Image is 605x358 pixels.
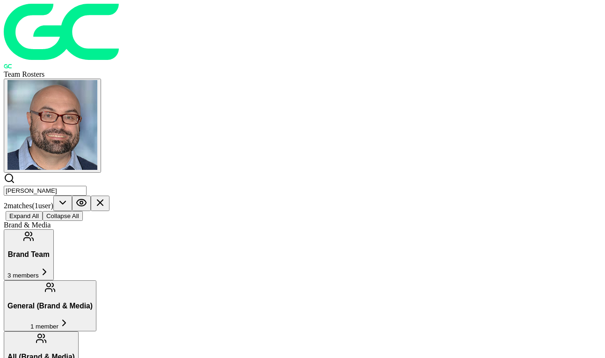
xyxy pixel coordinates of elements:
[6,211,43,221] button: Expand All
[4,221,51,229] span: Brand & Media
[72,196,91,211] button: Hide teams without matches
[53,196,72,211] button: Scroll to next match
[7,302,93,310] h3: General (Brand & Media)
[4,229,54,280] button: Brand Team3 members
[30,323,58,330] span: 1 member
[4,70,44,78] span: Team Rosters
[7,250,50,259] h3: Brand Team
[4,280,96,331] button: General (Brand & Media)1 member
[91,196,109,211] button: Clear search
[43,211,83,221] button: Collapse All
[4,202,53,210] span: 2 match es ( 1 user )
[7,272,39,279] span: 3 members
[4,186,87,196] input: Search by name, team, specialty, or title...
